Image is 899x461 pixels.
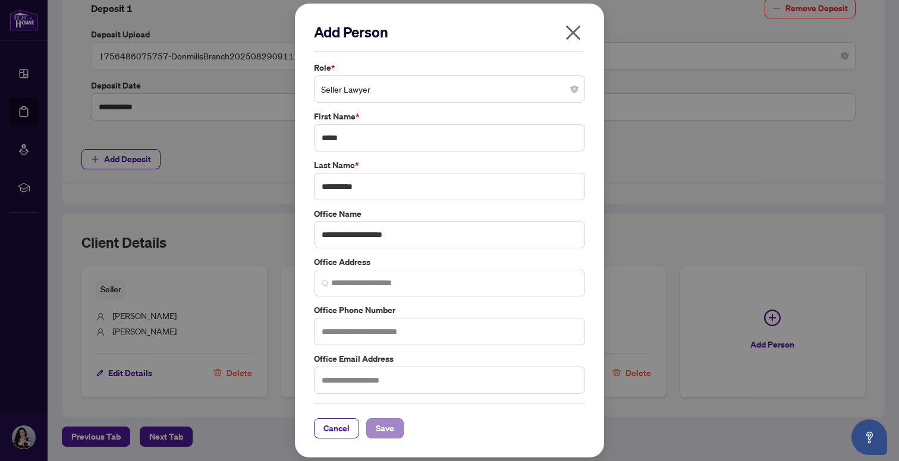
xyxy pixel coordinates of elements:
[321,78,578,100] span: Seller Lawyer
[314,110,585,123] label: First Name
[366,418,404,438] button: Save
[314,418,359,438] button: Cancel
[314,159,585,172] label: Last Name
[322,280,329,287] img: search_icon
[314,352,585,365] label: Office Email Address
[314,304,585,317] label: Office Phone Number
[376,419,394,438] span: Save
[851,419,887,455] button: Open asap
[323,419,350,438] span: Cancel
[314,23,585,42] h2: Add Person
[314,61,585,74] label: Role
[571,86,578,93] span: close-circle
[564,23,583,42] span: close
[314,207,585,220] label: Office Name
[314,255,585,269] label: Office Address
